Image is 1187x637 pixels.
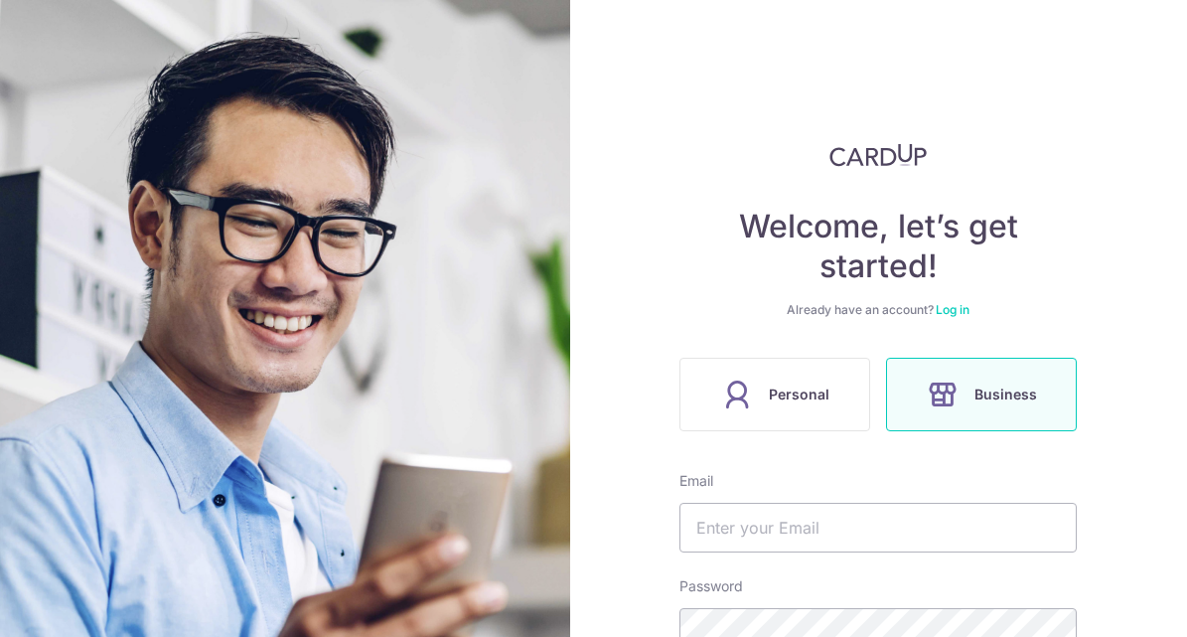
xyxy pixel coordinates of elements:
[671,358,878,431] a: Personal
[679,503,1077,553] input: Enter your Email
[936,302,969,317] a: Log in
[974,383,1037,406] span: Business
[679,302,1077,318] div: Already have an account?
[679,576,743,596] label: Password
[769,383,829,406] span: Personal
[878,358,1085,431] a: Business
[829,143,927,167] img: CardUp Logo
[679,207,1077,286] h4: Welcome, let’s get started!
[679,471,713,491] label: Email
